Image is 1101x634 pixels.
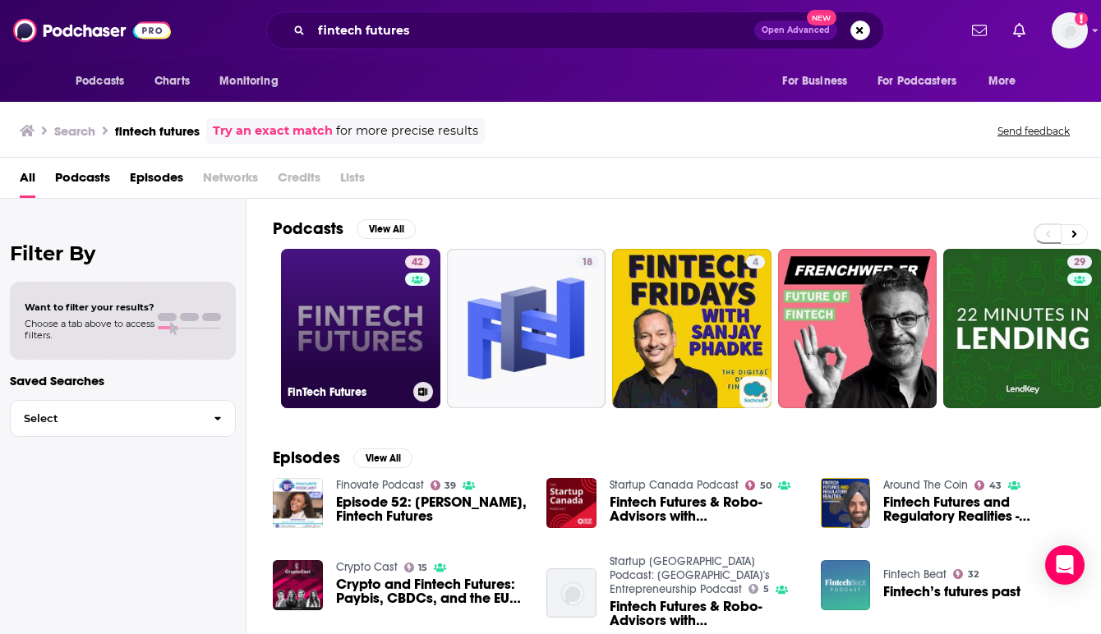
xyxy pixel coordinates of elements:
[336,560,398,574] a: Crypto Cast
[20,164,35,198] span: All
[154,70,190,93] span: Charts
[610,600,801,627] a: Fintech Futures & Robo-Advisors with Randy Cass – January 15 2019
[582,255,592,271] span: 18
[746,255,765,269] a: 4
[807,10,836,25] span: New
[749,584,769,594] a: 5
[208,66,299,97] button: open menu
[953,569,979,579] a: 32
[1007,16,1032,44] a: Show notifications dropdown
[412,255,423,271] span: 42
[883,585,1020,599] a: Fintech’s futures past
[336,577,527,605] a: Crypto and Fintech Futures: Paybis, CBDCs, and the EU Landscape
[1075,12,1088,25] svg: Add a profile image
[340,164,365,198] span: Lists
[763,586,769,593] span: 5
[288,385,407,399] h3: FinTech Futures
[610,495,801,523] a: Fintech Futures & Robo-Advisors with Randy Cass – January 15 2019
[357,219,416,239] button: View All
[546,568,597,618] img: Fintech Futures & Robo-Advisors with Randy Cass – January 15 2019
[273,218,343,239] h2: Podcasts
[610,478,739,492] a: Startup Canada Podcast
[989,482,1002,489] span: 43
[219,70,278,93] span: Monitoring
[760,482,772,489] span: 50
[867,66,980,97] button: open menu
[546,478,597,528] img: Fintech Futures & Robo-Advisors with Randy Cass – January 15 2019
[965,16,993,44] a: Show notifications dropdown
[1052,12,1088,48] span: Logged in as HughE
[55,164,110,198] a: Podcasts
[745,480,772,490] a: 50
[883,495,1075,523] a: Fintech Futures and Regulatory Realities - Jas Randhawa | ATC #496
[213,122,333,140] a: Try an exact match
[883,567,947,581] a: Fintech Beat
[281,249,440,408] a: 42FinTech Futures
[203,164,258,198] span: Networks
[993,124,1075,138] button: Send feedback
[431,480,457,490] a: 39
[13,15,171,46] img: Podchaser - Follow, Share and Rate Podcasts
[273,218,416,239] a: PodcastsView All
[336,122,478,140] span: for more precise results
[336,495,527,523] a: Episode 52: Sharon Kimathi, Fintech Futures
[782,70,847,93] span: For Business
[144,66,200,97] a: Charts
[878,70,956,93] span: For Podcasters
[974,480,1002,490] a: 43
[353,448,412,468] button: View All
[610,495,801,523] span: Fintech Futures & Robo-Advisors with [PERSON_NAME] – [DATE]
[25,318,154,341] span: Choose a tab above to access filters.
[273,478,323,528] img: Episode 52: Sharon Kimathi, Fintech Futures
[1074,255,1085,271] span: 29
[10,373,236,388] p: Saved Searches
[54,123,95,139] h3: Search
[1052,12,1088,48] img: User Profile
[278,164,320,198] span: Credits
[336,478,424,492] a: Finovate Podcast
[445,482,456,489] span: 39
[988,70,1016,93] span: More
[76,70,124,93] span: Podcasts
[336,495,527,523] span: Episode 52: [PERSON_NAME], Fintech Futures
[754,21,837,40] button: Open AdvancedNew
[418,564,427,572] span: 15
[821,478,871,528] img: Fintech Futures and Regulatory Realities - Jas Randhawa | ATC #496
[821,560,871,610] img: Fintech’s futures past
[762,26,830,34] span: Open Advanced
[883,478,968,492] a: Around The Coin
[610,600,801,627] span: Fintech Futures & Robo-Advisors with [PERSON_NAME] – [DATE]
[115,123,200,139] h3: fintech futures
[273,448,340,468] h2: Episodes
[311,17,754,44] input: Search podcasts, credits, & more...
[10,241,236,265] h2: Filter By
[405,255,430,269] a: 42
[10,400,236,437] button: Select
[1067,255,1092,269] a: 29
[968,571,979,578] span: 32
[25,301,154,313] span: Want to filter your results?
[273,560,323,610] img: Crypto and Fintech Futures: Paybis, CBDCs, and the EU Landscape
[1052,12,1088,48] button: Show profile menu
[447,249,606,408] a: 18
[11,413,200,424] span: Select
[977,66,1037,97] button: open menu
[753,255,758,271] span: 4
[64,66,145,97] button: open menu
[404,563,428,572] a: 15
[612,249,772,408] a: 4
[883,495,1075,523] span: Fintech Futures and Regulatory Realities - [PERSON_NAME][GEOGRAPHIC_DATA] | ATC #496
[130,164,183,198] a: Episodes
[273,448,412,468] a: EpisodesView All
